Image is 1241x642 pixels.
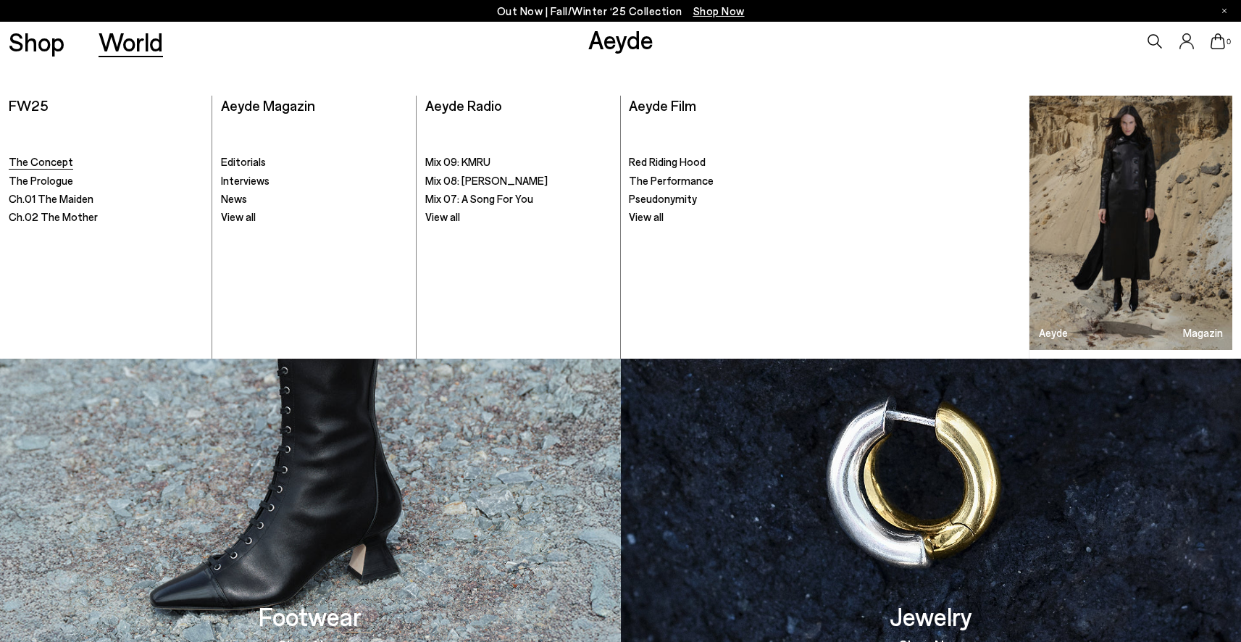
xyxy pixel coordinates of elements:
a: Mix 08: [PERSON_NAME] [425,174,611,188]
a: News [221,192,407,207]
span: View all [425,210,460,223]
a: The Prologue [9,174,204,188]
a: Mix 09: KMRU [425,155,611,170]
span: Navigate to /collections/new-in [693,4,745,17]
a: Editorials [221,155,407,170]
p: Out Now | Fall/Winter ‘25 Collection [497,2,745,20]
span: Pseudonymity [629,192,697,205]
a: Pseudonymity [629,192,816,207]
h3: Jewelry [890,604,972,629]
a: Ch.01 The Maiden [9,192,204,207]
a: Ch.02 The Mother [9,210,204,225]
span: The Performance [629,174,714,187]
span: 0 [1225,38,1232,46]
a: World [99,29,163,54]
a: Red Riding Hood [629,155,816,170]
span: Mix 08: [PERSON_NAME] [425,174,548,187]
a: Aeyde [588,24,653,54]
a: Aeyde Film [629,96,696,114]
span: View all [221,210,256,223]
span: Mix 07: A Song For You [425,192,533,205]
a: View all [629,210,816,225]
span: Interviews [221,174,269,187]
a: View all [221,210,407,225]
a: Aeyde Radio [425,96,502,114]
span: Ch.01 The Maiden [9,192,93,205]
a: The Performance [629,174,816,188]
span: Red Riding Hood [629,155,706,168]
a: Interviews [221,174,407,188]
span: The Prologue [9,174,73,187]
a: Aeyde Magazin [221,96,315,114]
span: Ch.02 The Mother [9,210,98,223]
span: The Concept [9,155,73,168]
a: 0 [1211,33,1225,49]
span: View all [629,210,664,223]
span: Mix 09: KMRU [425,155,490,168]
a: Mix 07: A Song For You [425,192,611,207]
a: Shop [9,29,64,54]
span: Editorials [221,155,266,168]
a: FW25 [9,96,49,114]
h3: Aeyde [1039,328,1068,338]
span: News [221,192,247,205]
img: ROCHE_PS25_D1_Danielle04_1_5ad3d6fc-07e8-4236-8cdd-f10241b30207_900x.jpg [1029,96,1233,351]
a: The Concept [9,155,204,170]
a: View all [425,210,611,225]
h3: Footwear [259,604,362,629]
h3: Magazin [1183,328,1223,338]
a: Aeyde Magazin [1029,96,1233,351]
